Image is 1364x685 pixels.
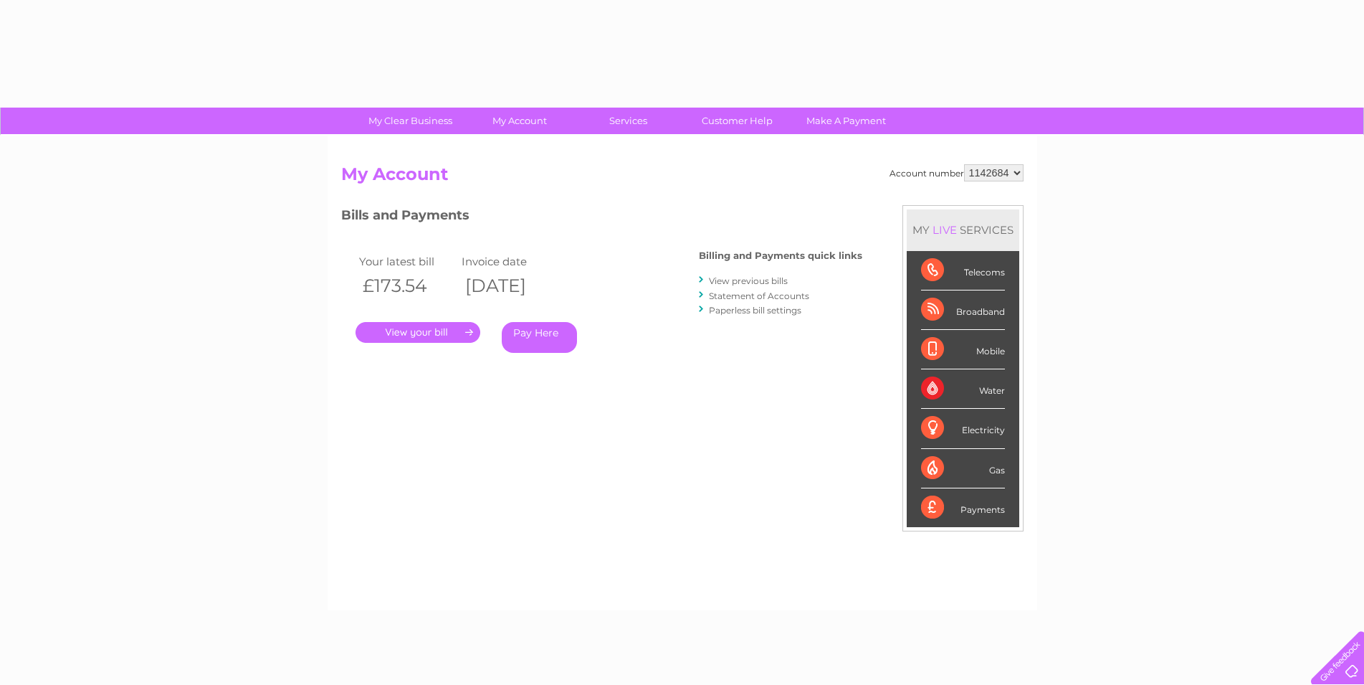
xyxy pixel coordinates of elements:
th: £173.54 [356,271,459,301]
div: Electricity [921,409,1005,448]
a: Statement of Accounts [709,290,809,301]
a: Make A Payment [787,108,905,134]
div: Payments [921,488,1005,527]
a: Services [569,108,687,134]
div: LIVE [930,223,960,237]
a: My Account [460,108,578,134]
div: MY SERVICES [907,209,1019,250]
a: Pay Here [502,322,577,353]
a: . [356,322,480,343]
div: Account number [890,164,1024,181]
th: [DATE] [458,271,561,301]
a: Paperless bill settings [709,305,801,316]
a: My Clear Business [351,108,469,134]
h3: Bills and Payments [341,205,862,230]
div: Gas [921,449,1005,488]
td: Your latest bill [356,252,459,271]
a: View previous bills [709,275,788,286]
h4: Billing and Payments quick links [699,250,862,261]
h2: My Account [341,164,1024,192]
div: Broadband [921,290,1005,330]
div: Telecoms [921,251,1005,290]
div: Mobile [921,330,1005,369]
a: Customer Help [678,108,796,134]
td: Invoice date [458,252,561,271]
div: Water [921,369,1005,409]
